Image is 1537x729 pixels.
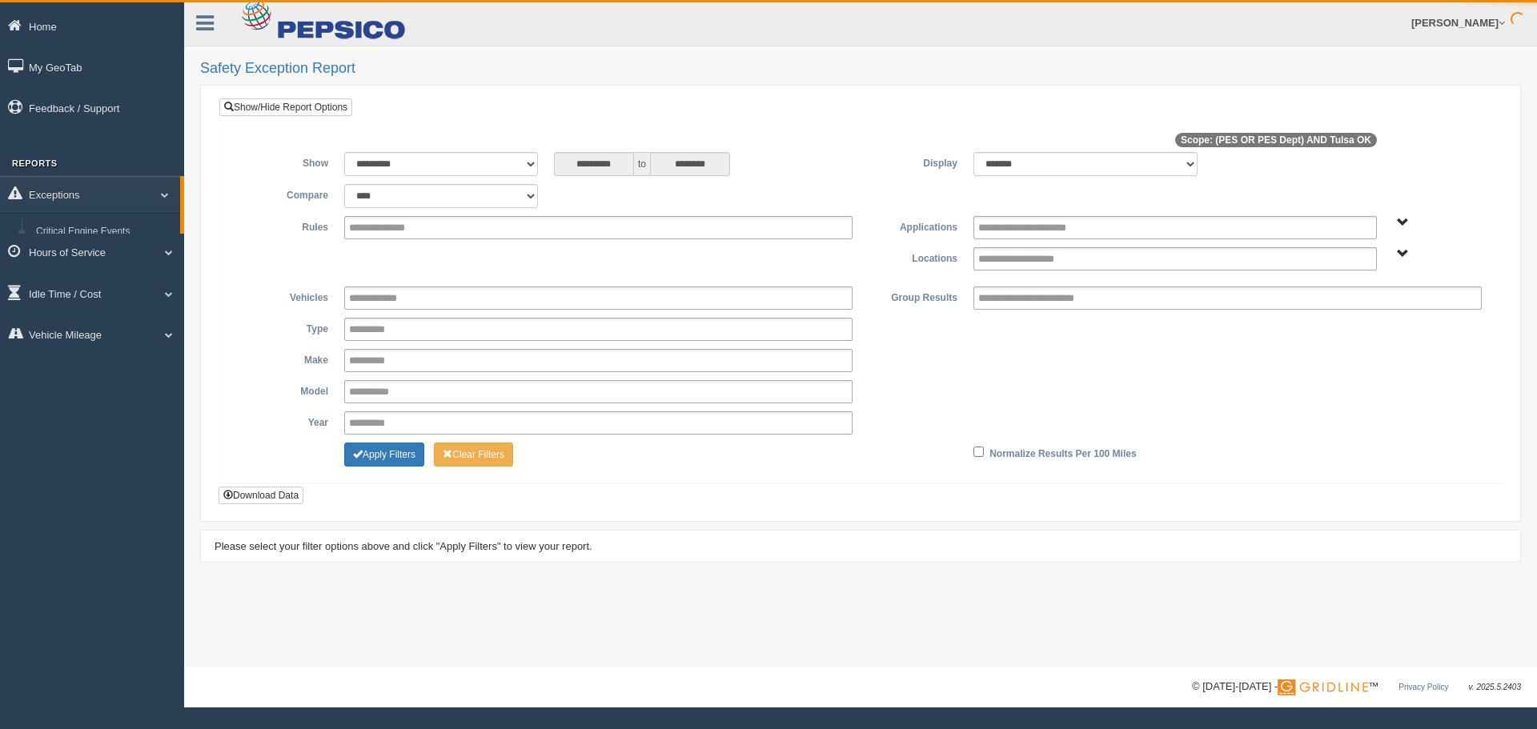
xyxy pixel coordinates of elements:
label: Display [861,152,965,171]
label: Rules [231,216,336,235]
label: Type [231,318,336,337]
label: Make [231,349,336,368]
img: Gridline [1278,679,1368,695]
label: Compare [231,184,336,203]
label: Group Results [861,286,965,306]
label: Applications [861,216,965,235]
a: Privacy Policy [1399,683,1448,691]
button: Change Filter Options [344,443,424,467]
h2: Safety Exception Report [200,61,1521,77]
label: Locations [861,247,965,266]
label: Model [231,380,336,399]
span: Please select your filter options above and click "Apply Filters" to view your report. [215,540,592,552]
label: Vehicles [231,286,336,306]
span: to [634,152,650,176]
div: © [DATE]-[DATE] - ™ [1192,679,1521,695]
a: Critical Engine Events [29,218,180,246]
button: Change Filter Options [434,443,513,467]
span: Scope: (PES OR PES Dept) AND Tulsa OK [1175,133,1377,147]
button: Download Data [219,487,303,504]
span: v. 2025.5.2403 [1469,683,1521,691]
label: Normalize Results Per 100 Miles [989,443,1136,462]
label: Year [231,411,336,431]
label: Show [231,152,336,171]
a: Show/Hide Report Options [219,98,352,116]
